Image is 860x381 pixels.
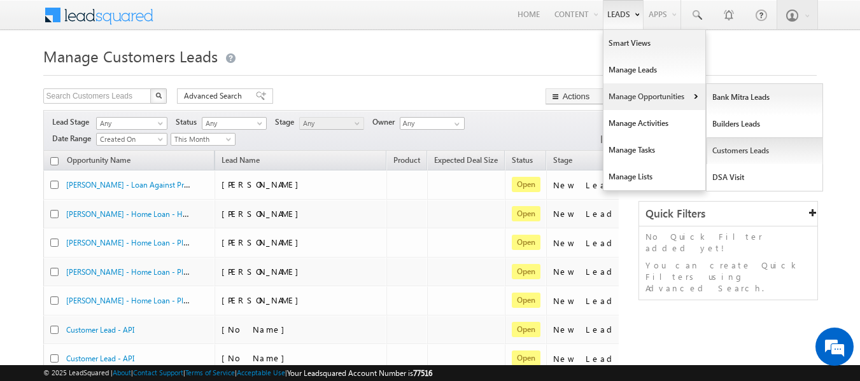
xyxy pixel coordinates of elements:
span: Manage Customers Leads [43,46,218,66]
div: Chat with us now [66,67,214,83]
a: Created On [96,133,167,146]
span: 77516 [413,368,432,378]
span: Stage [275,116,299,128]
div: Quick Filters [639,202,818,226]
span: Any [202,118,263,129]
span: Lead Stage [52,116,94,128]
span: Open [512,293,540,308]
input: Type to Search [400,117,465,130]
span: Lead Name [215,153,266,170]
span: [No Name] [222,352,291,363]
span: Open [512,322,540,337]
a: Show All Items [448,118,463,130]
span: © 2025 LeadSquared | | | | | [43,367,432,379]
span: This Month [171,134,232,145]
span: Any [300,118,360,129]
a: Manage Tasks [603,137,705,163]
span: Owner [372,116,400,128]
span: Open [512,177,540,192]
a: Manage Leads [603,57,705,83]
a: DSA Visit [707,164,823,191]
p: You can create Quick Filters using Advanced Search. [645,260,812,294]
a: Stage [547,153,579,170]
a: Any [299,117,364,130]
span: Open [512,264,540,279]
span: [PERSON_NAME] [222,237,305,247]
a: [PERSON_NAME] - Home Loan - Plot + Construction [66,237,243,247]
img: Search [155,92,162,99]
a: Bank Mitra Leads [707,84,823,111]
input: Check all records [50,157,59,165]
span: Expected Deal Size [434,155,498,165]
a: About [113,368,131,377]
span: [PERSON_NAME] [222,294,305,305]
a: Contact Support [133,368,183,377]
span: [No Name] [222,324,291,335]
span: Open [512,235,540,250]
a: This Month [171,133,236,146]
div: New Lead [553,208,617,219]
a: Customers Leads [707,137,823,164]
a: [PERSON_NAME] - Loan Against Property - Loan Against Property [66,179,287,190]
a: Status [505,153,539,170]
span: Product [393,155,420,165]
a: Any [96,117,167,130]
div: New Lead [553,237,617,249]
a: Expected Deal Size [428,153,504,170]
em: Start Chat [173,294,231,311]
span: Any [97,118,163,129]
div: New Lead [553,266,617,277]
a: Opportunity Name [60,153,137,170]
div: New Lead [553,179,617,191]
a: Builders Leads [707,111,823,137]
a: Acceptable Use [237,368,285,377]
img: d_60004797649_company_0_60004797649 [22,67,53,83]
div: Minimize live chat window [209,6,239,37]
a: Customer Lead - API [66,325,134,335]
span: Date Range [52,133,96,144]
a: Manage Opportunities [603,83,705,110]
span: Open [512,350,540,366]
span: [PERSON_NAME] [222,266,305,277]
div: New Lead [553,295,617,307]
a: [PERSON_NAME] - Home Loan - Plot + Construction [66,266,243,277]
span: Created On [97,134,163,145]
p: No Quick Filter added yet! [645,231,812,254]
span: Your Leadsquared Account Number is [287,368,432,378]
textarea: Type your message and hit 'Enter' [17,118,232,283]
span: [PERSON_NAME] [222,179,305,190]
div: New Lead [553,324,617,335]
span: Stage [553,155,572,165]
a: Customer Lead - API [66,354,134,363]
span: [PERSON_NAME] [222,208,305,219]
span: Opportunity Name [67,155,130,165]
a: Smart Views [603,30,705,57]
div: New Lead [553,353,617,364]
a: [PERSON_NAME] - Home Loan - Home Purchase New [66,208,247,219]
a: Terms of Service [185,368,235,377]
span: Open [512,206,540,221]
a: [PERSON_NAME] - Home Loan - Plot + Construction [66,294,243,305]
span: Advanced Search [184,90,246,102]
a: Manage Lists [603,163,705,190]
a: Any [202,117,267,130]
button: Actions [546,88,619,104]
span: Status [176,116,202,128]
a: Manage Activities [603,110,705,137]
